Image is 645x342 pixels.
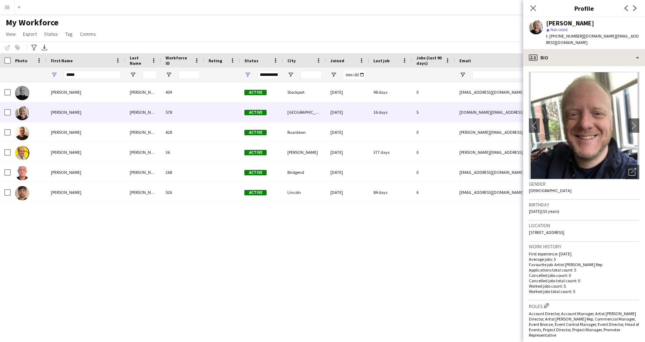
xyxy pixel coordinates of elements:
span: First Name [51,58,73,63]
span: | [DOMAIN_NAME][EMAIL_ADDRESS][DOMAIN_NAME] [546,33,639,45]
div: [PERSON_NAME] [546,20,594,26]
img: David Laing [15,106,29,120]
span: Photo [15,58,27,63]
div: [PERSON_NAME] [125,182,161,202]
span: Last Name [130,55,148,66]
span: Not rated [550,27,568,32]
div: Stockport [283,82,326,102]
div: [DATE] [326,102,369,122]
div: 0 [412,122,455,142]
div: 578 [161,102,204,122]
div: [PERSON_NAME] [125,82,161,102]
p: Average jobs: 5 [529,256,639,262]
div: [EMAIL_ADDRESS][DOMAIN_NAME] [455,82,598,102]
div: [PERSON_NAME] [47,162,125,182]
span: Workforce ID [166,55,191,66]
img: David Meek [15,126,29,140]
span: Tag [65,31,73,37]
span: View [6,31,16,37]
button: Open Filter Menu [51,72,57,78]
div: [DATE] [326,122,369,142]
span: Last job [373,58,390,63]
div: [EMAIL_ADDRESS][DOMAIN_NAME] [455,182,598,202]
span: Email [459,58,471,63]
div: Bridgend [283,162,326,182]
span: [DATE] (53 years) [529,209,559,214]
div: [PERSON_NAME] [125,162,161,182]
h3: Profile [523,4,645,13]
a: Comms [77,29,99,39]
div: [DOMAIN_NAME][EMAIL_ADDRESS][DOMAIN_NAME] [455,102,598,122]
div: [PERSON_NAME][EMAIL_ADDRESS][DOMAIN_NAME] [455,142,598,162]
div: 16 days [369,102,412,122]
input: First Name Filter Input [64,70,121,79]
div: [PERSON_NAME] [47,122,125,142]
button: Open Filter Menu [459,72,466,78]
h3: Work history [529,243,639,250]
span: Jobs (last 90 days) [416,55,442,66]
div: [DATE] [326,142,369,162]
h3: Location [529,222,639,229]
div: Lincoln [283,182,326,202]
p: Cancelled jobs total count: 0 [529,278,639,283]
div: 0 [412,82,455,102]
div: [PERSON_NAME] [47,182,125,202]
div: [PERSON_NAME] [125,122,161,142]
div: [DATE] [326,162,369,182]
button: Open Filter Menu [330,72,337,78]
button: Open Filter Menu [166,72,172,78]
div: Ruardean [283,122,326,142]
span: Account Director, Account Manager, Artist [PERSON_NAME] Director, Artist [PERSON_NAME] Rep, Comme... [529,311,639,338]
div: 526 [161,182,204,202]
span: Status [44,31,58,37]
div: [PERSON_NAME][EMAIL_ADDRESS][DOMAIN_NAME] [455,122,598,142]
div: 428 [161,122,204,142]
p: Cancelled jobs count: 0 [529,273,639,278]
img: David Sammons [15,146,29,160]
app-action-btn: Advanced filters [30,43,38,52]
div: [PERSON_NAME] [47,82,125,102]
input: Workforce ID Filter Input [178,70,200,79]
h3: Gender [529,181,639,187]
button: Open Filter Menu [244,72,251,78]
span: Active [244,190,267,195]
input: Email Filter Input [472,70,594,79]
div: 377 days [369,142,412,162]
div: 98 days [369,82,412,102]
p: First experience: [DATE] [529,251,639,256]
app-action-btn: Export XLSX [40,43,49,52]
p: Applications total count: 5 [529,267,639,273]
div: [GEOGRAPHIC_DATA] [283,102,326,122]
div: [PERSON_NAME] [283,142,326,162]
div: [PERSON_NAME] [125,142,161,162]
span: [DEMOGRAPHIC_DATA] [529,188,572,193]
h3: Birthday [529,201,639,208]
span: t. [PHONE_NUMBER] [546,33,583,39]
div: 409 [161,82,204,102]
input: City Filter Input [300,70,322,79]
button: Open Filter Menu [287,72,294,78]
img: Crew avatar or photo [529,72,639,179]
span: [STREET_ADDRESS] [529,230,564,235]
span: City [287,58,296,63]
span: Active [244,110,267,115]
input: Joined Filter Input [343,70,365,79]
a: Tag [62,29,76,39]
span: Active [244,130,267,135]
button: Open Filter Menu [130,72,136,78]
div: [DATE] [326,182,369,202]
h3: Roles [529,302,639,309]
span: Active [244,170,267,175]
span: My Workforce [6,17,58,28]
div: Bio [523,49,645,66]
input: Last Name Filter Input [143,70,157,79]
span: Comms [80,31,96,37]
img: David Stott [15,166,29,180]
span: Active [244,90,267,95]
div: 6 [412,182,455,202]
div: [DATE] [326,82,369,102]
div: Open photos pop-in [625,165,639,179]
img: David Waterman [15,186,29,200]
span: Status [244,58,258,63]
a: Export [20,29,40,39]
